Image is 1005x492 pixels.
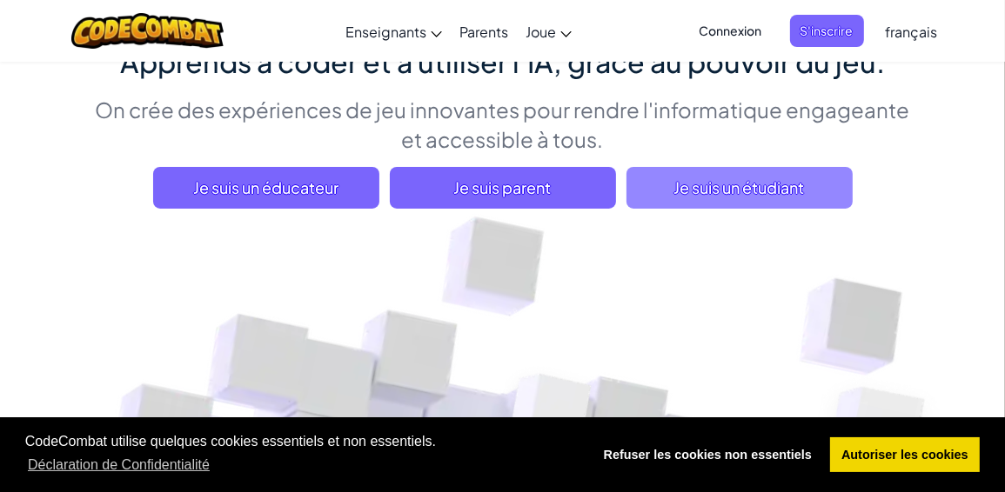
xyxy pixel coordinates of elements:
a: Je suis un éducateur [153,167,379,209]
a: Je suis parent [390,167,616,209]
a: Enseignants [337,8,451,55]
span: Joue [526,23,556,41]
a: deny cookies [592,437,823,472]
span: français [886,23,938,41]
button: Connexion [689,15,773,47]
button: Je suis un étudiant [626,167,853,209]
a: français [877,8,947,55]
a: Joue [517,8,580,55]
a: learn more about cookies [25,452,212,478]
a: Parents [451,8,517,55]
button: S'inscrire [790,15,864,47]
p: On crée des expériences de jeu innovantes pour rendre l'informatique engageante et accessible à t... [94,95,912,154]
span: Enseignants [345,23,426,41]
a: allow cookies [830,437,981,472]
span: CodeCombat utilise quelques cookies essentiels et non essentiels. [25,431,578,478]
span: Apprends à coder et à utiliser l'IA, grâce au pouvoir du jeu. [120,44,885,79]
img: CodeCombat logo [71,13,224,49]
